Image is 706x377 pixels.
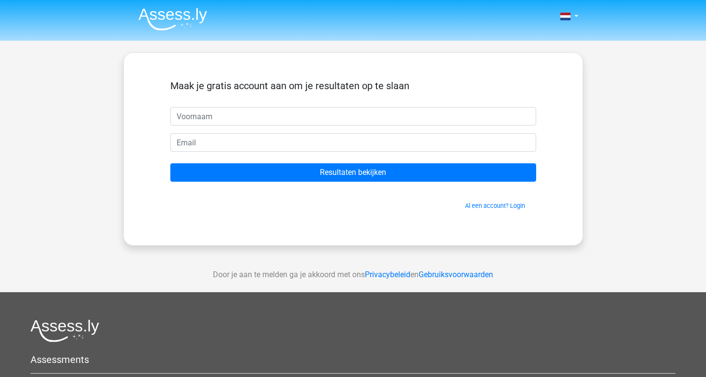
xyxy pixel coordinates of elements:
[170,133,536,152] input: Email
[170,80,536,92] h5: Maak je gratis account aan om je resultaten op te slaan
[138,8,207,31] img: Assessly
[30,319,99,342] img: Assessly logo
[170,163,536,182] input: Resultaten bekijken
[465,202,525,209] a: Al een account? Login
[30,354,676,365] h5: Assessments
[419,270,493,279] a: Gebruiksvoorwaarden
[365,270,410,279] a: Privacybeleid
[170,107,536,126] input: Voornaam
